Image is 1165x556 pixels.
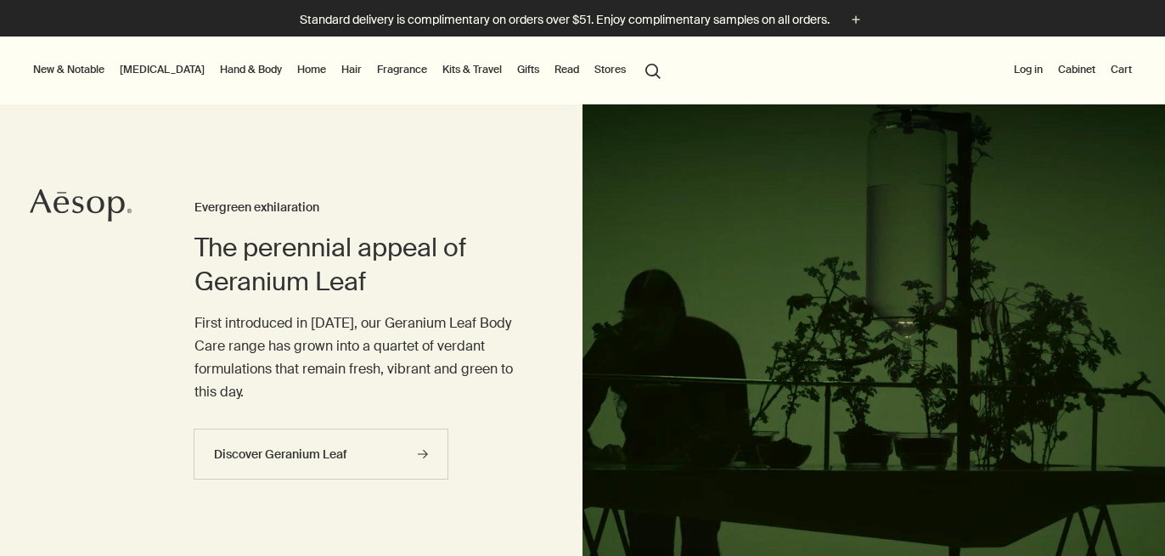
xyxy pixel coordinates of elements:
a: Hair [338,59,365,80]
button: New & Notable [30,59,108,80]
nav: supplementary [1010,37,1135,104]
h2: The perennial appeal of Geranium Leaf [194,231,515,299]
button: Log in [1010,59,1046,80]
a: Hand & Body [217,59,285,80]
a: Cabinet [1055,59,1099,80]
svg: Aesop [30,188,132,222]
button: Open search [638,53,668,86]
a: Read [551,59,582,80]
p: First introduced in [DATE], our Geranium Leaf Body Care range has grown into a quartet of verdant... [194,312,515,404]
p: Standard delivery is complimentary on orders over $51. Enjoy complimentary samples on all orders. [300,11,830,29]
h3: Evergreen exhilaration [194,198,515,218]
a: Fragrance [374,59,431,80]
a: Gifts [514,59,543,80]
a: Aesop [30,188,132,227]
a: [MEDICAL_DATA] [116,59,208,80]
nav: primary [30,37,668,104]
button: Stores [591,59,629,80]
a: Discover Geranium Leaf [194,429,448,480]
a: Kits & Travel [439,59,505,80]
button: Standard delivery is complimentary on orders over $51. Enjoy complimentary samples on all orders. [300,10,865,30]
a: Home [294,59,329,80]
button: Cart [1107,59,1135,80]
